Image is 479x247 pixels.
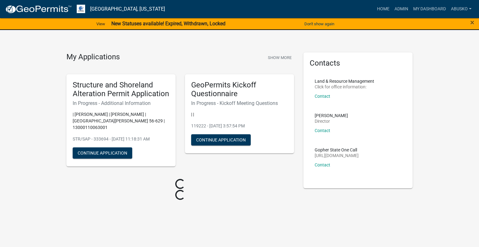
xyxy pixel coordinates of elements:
[265,52,294,63] button: Show More
[111,21,225,27] strong: New Statuses available! Expired, Withdrawn, Locked
[94,19,108,29] a: View
[73,100,169,106] h6: In Progress - Additional Information
[392,3,411,15] a: Admin
[315,148,359,152] p: Gopher State One Call
[448,3,474,15] a: abusko
[191,111,288,118] p: | |
[315,119,348,123] p: Director
[191,81,288,99] h5: GeoPermits Kickoff Questionnaire
[315,94,330,99] a: Contact
[315,85,374,89] p: Click for office information:
[73,147,132,159] button: Continue Application
[470,19,474,26] button: Close
[191,134,251,146] button: Continue Application
[310,59,406,68] h5: Contacts
[66,52,120,62] h4: My Applications
[315,162,330,167] a: Contact
[73,111,169,131] p: | [PERSON_NAME] | [PERSON_NAME] | [GEOGRAPHIC_DATA][PERSON_NAME] 56-629 | 13000110063001
[470,18,474,27] span: ×
[315,153,359,158] p: [URL][DOMAIN_NAME]
[77,5,85,13] img: Otter Tail County, Minnesota
[90,4,165,14] a: [GEOGRAPHIC_DATA], [US_STATE]
[73,136,169,142] p: STR/SAP - 333694 - [DATE] 11:18:31 AM
[411,3,448,15] a: My Dashboard
[375,3,392,15] a: Home
[302,19,337,29] button: Don't show again
[315,128,330,133] a: Contact
[73,81,169,99] h5: Structure and Shoreland Alteration Permit Application
[315,113,348,118] p: [PERSON_NAME]
[315,79,374,83] p: Land & Resource Management
[191,123,288,129] p: 119222 - [DATE] 3:57:54 PM
[191,100,288,106] h6: In Progress - Kickoff Meeting Questions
